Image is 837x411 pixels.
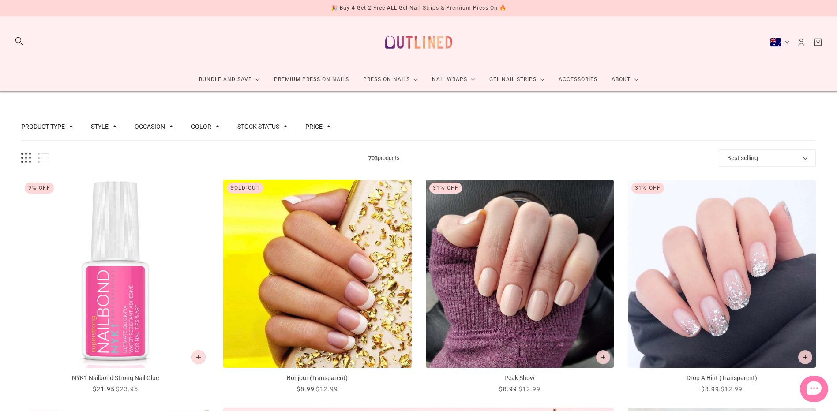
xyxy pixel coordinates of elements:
div: 31% Off [429,183,462,194]
a: Accessories [552,68,604,91]
div: 9% Off [25,183,54,194]
b: 703 [368,155,378,161]
span: $12.99 [518,385,540,392]
p: Peak Show [426,374,614,383]
button: Grid view [21,153,31,163]
a: About [604,68,646,91]
div: 🎉 Buy 4 Get 2 Free ALL Gel Nail Strips & Premium Press On 🔥 [331,4,507,13]
a: Premium Press On Nails [267,68,356,91]
a: Bonjour (Transparent) [223,180,411,394]
span: $12.99 [316,385,338,392]
a: Press On Nails [356,68,425,91]
a: Account [796,37,806,47]
a: Cart [813,37,823,47]
a: Nail Wraps [425,68,482,91]
span: $8.99 [499,385,517,392]
a: Bundle and Save [192,68,267,91]
span: products [49,153,719,163]
button: Filter by Stock status [237,123,279,130]
button: Add to cart [191,350,206,364]
p: Drop A Hint (Transparent) [628,374,816,383]
button: Australia [770,38,789,47]
button: Add to cart [798,350,812,364]
span: $12.99 [721,385,743,392]
button: Filter by Occasion [135,123,165,130]
button: Filter by Product type [21,123,65,130]
a: Outlined [380,23,458,61]
span: $21.95 [93,385,115,392]
button: Filter by Style [91,123,109,130]
button: Best selling [719,149,816,167]
p: Bonjour (Transparent) [223,374,411,383]
button: List view [38,153,49,163]
span: $23.95 [116,385,138,392]
a: Gel Nail Strips [482,68,552,91]
a: Drop A Hint (Transparent) [628,180,816,394]
button: Filter by Price [305,123,323,130]
span: $8.99 [701,385,719,392]
div: 31% Off [631,183,664,194]
a: NYK1 Nailbond Strong Nail Glue [21,180,209,394]
span: $8.99 [297,385,315,392]
p: NYK1 Nailbond Strong Nail Glue [21,374,209,383]
div: Sold out [227,183,263,194]
button: Search [14,36,24,46]
button: Add to cart [596,350,610,364]
button: Filter by Color [191,123,211,130]
a: Peak Show [426,180,614,394]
